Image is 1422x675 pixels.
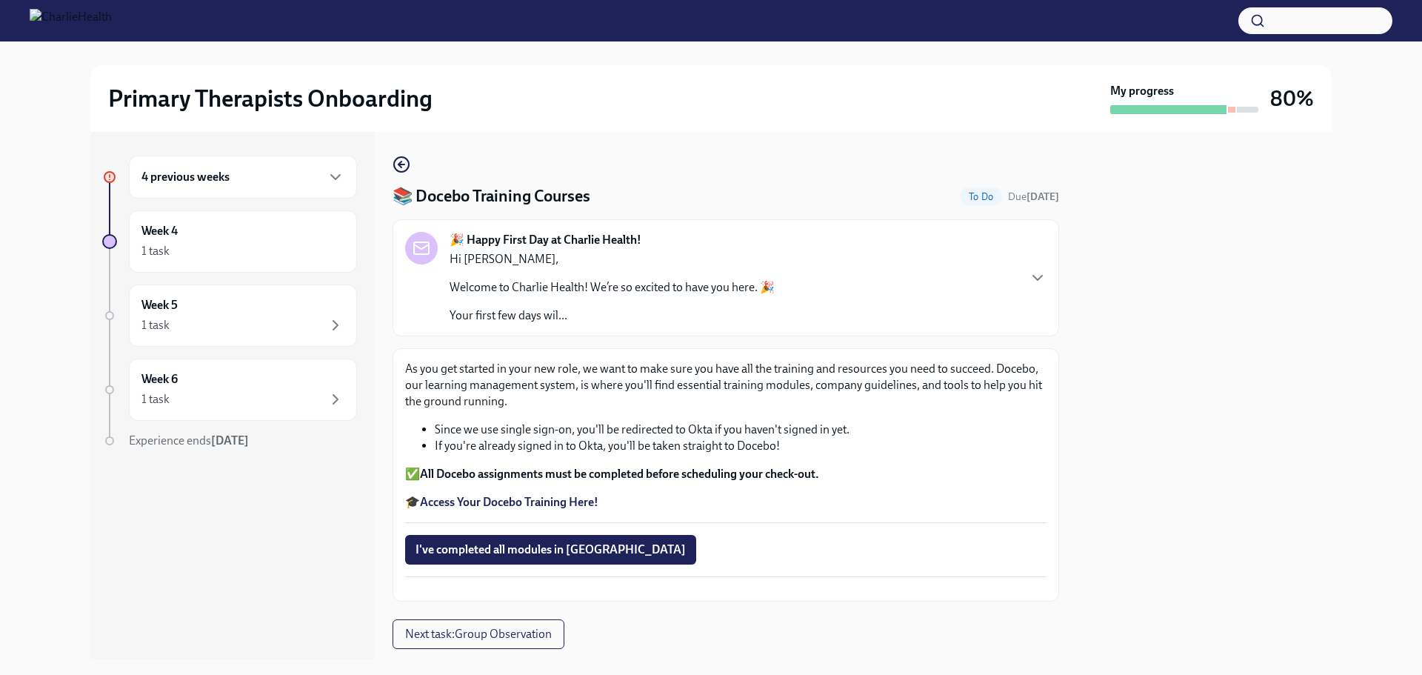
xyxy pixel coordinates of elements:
strong: All Docebo assignments must be completed before scheduling your check-out. [420,467,819,481]
h6: Week 6 [141,371,178,388]
h6: 4 previous weeks [141,169,230,185]
p: Hi [PERSON_NAME], [450,251,775,267]
span: Experience ends [129,433,249,448]
p: As you get started in your new role, we want to make sure you have all the training and resources... [405,361,1047,410]
a: Week 61 task [102,359,357,421]
span: Due [1008,190,1059,203]
div: 4 previous weeks [129,156,357,199]
span: August 12th, 2025 07:00 [1008,190,1059,204]
a: Access Your Docebo Training Here! [420,495,598,509]
h6: Week 4 [141,223,178,239]
a: Week 41 task [102,210,357,273]
span: Next task : Group Observation [405,627,552,642]
strong: [DATE] [211,433,249,448]
strong: [DATE] [1027,190,1059,203]
h4: 📚 Docebo Training Courses [393,185,590,207]
strong: 🎉 Happy First Day at Charlie Health! [450,232,641,248]
img: CharlieHealth [30,9,112,33]
button: Next task:Group Observation [393,619,564,649]
div: 1 task [141,243,170,259]
li: If you're already signed in to Okta, you'll be taken straight to Docebo! [435,438,1047,454]
p: Your first few days wil... [450,307,775,324]
h2: Primary Therapists Onboarding [108,84,433,113]
p: ✅ [405,466,1047,482]
h6: Week 5 [141,297,178,313]
li: Since we use single sign-on, you'll be redirected to Okta if you haven't signed in yet. [435,422,1047,438]
p: Welcome to Charlie Health! We’re so excited to have you here. 🎉 [450,279,775,296]
div: 1 task [141,391,170,408]
strong: My progress [1110,83,1174,99]
div: 1 task [141,317,170,333]
span: I've completed all modules in [GEOGRAPHIC_DATA] [415,542,686,557]
span: To Do [960,191,1002,202]
h3: 80% [1270,85,1314,112]
button: I've completed all modules in [GEOGRAPHIC_DATA] [405,535,696,565]
p: 🎓 [405,494,1047,511]
a: Week 51 task [102,285,357,347]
